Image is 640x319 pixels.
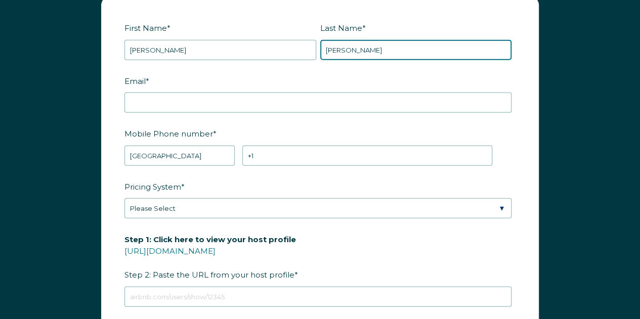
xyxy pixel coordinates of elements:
[124,179,181,195] span: Pricing System
[124,287,511,307] input: airbnb.com/users/show/12345
[320,20,362,36] span: Last Name
[124,232,296,283] span: Step 2: Paste the URL from your host profile
[124,126,213,142] span: Mobile Phone number
[124,232,296,247] span: Step 1: Click here to view your host profile
[124,246,216,256] a: [URL][DOMAIN_NAME]
[124,73,146,89] span: Email
[124,20,167,36] span: First Name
